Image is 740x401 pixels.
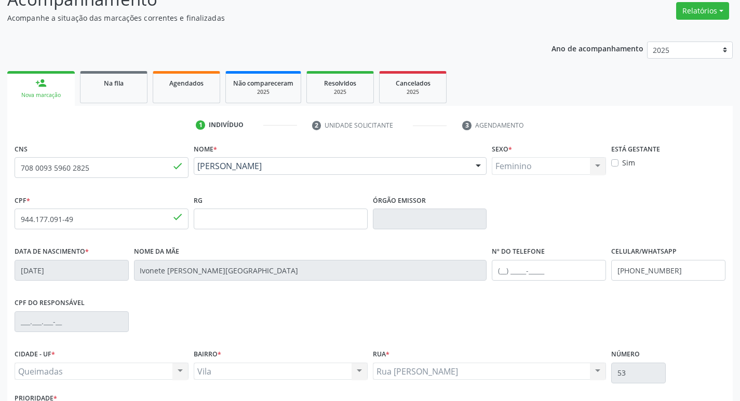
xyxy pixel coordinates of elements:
[172,160,183,172] span: done
[373,347,389,363] label: Rua
[611,347,640,363] label: Número
[676,2,729,20] button: Relatórios
[373,192,426,209] label: Órgão emissor
[209,120,244,130] div: Indivíduo
[35,77,47,89] div: person_add
[7,12,515,23] p: Acompanhe a situação das marcações correntes e finalizadas
[233,88,293,96] div: 2025
[15,244,89,260] label: Data de nascimento
[196,120,205,130] div: 1
[197,161,466,171] span: [PERSON_NAME]
[15,141,28,157] label: CNS
[611,141,660,157] label: Está gestante
[15,91,68,99] div: Nova marcação
[492,141,512,157] label: Sexo
[15,192,30,209] label: CPF
[15,260,129,281] input: __/__/____
[104,79,124,88] span: Na fila
[611,260,725,281] input: (__) _____-_____
[324,79,356,88] span: Resolvidos
[194,141,217,157] label: Nome
[194,192,203,209] label: RG
[551,42,643,54] p: Ano de acompanhamento
[169,79,204,88] span: Agendados
[15,347,55,363] label: CIDADE - UF
[396,79,430,88] span: Cancelados
[387,88,439,96] div: 2025
[172,211,183,223] span: done
[15,295,85,311] label: CPF do responsável
[622,157,635,168] label: Sim
[492,260,606,281] input: (__) _____-_____
[233,79,293,88] span: Não compareceram
[611,244,677,260] label: Celular/WhatsApp
[15,311,129,332] input: ___.___.___-__
[134,244,179,260] label: Nome da mãe
[314,88,366,96] div: 2025
[194,347,221,363] label: BAIRRO
[492,244,545,260] label: Nº do Telefone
